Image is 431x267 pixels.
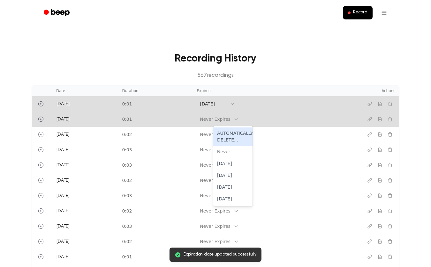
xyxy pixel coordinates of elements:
[42,51,389,66] h3: Recording History
[365,252,375,262] button: Copy link
[200,147,230,153] div: Never Expires
[376,5,392,20] button: Open menu
[365,99,375,109] button: Copy link
[375,145,385,155] button: Download recording
[39,7,75,19] a: Beep
[365,145,375,155] button: Copy link
[200,177,230,184] div: Never Expires
[200,238,230,245] div: Never Expires
[375,99,385,109] button: Download recording
[385,175,395,185] button: Delete recording
[385,236,395,247] button: Delete recording
[375,160,385,170] button: Download recording
[56,194,70,198] span: [DATE]
[118,203,193,219] td: 0:02
[375,252,385,262] button: Download recording
[118,157,193,173] td: 0:03
[56,163,70,168] span: [DATE]
[385,221,395,231] button: Delete recording
[56,117,70,122] span: [DATE]
[118,219,193,234] td: 0:03
[36,129,46,140] button: Play
[36,114,46,124] button: Play
[200,208,230,214] div: Never Expires
[193,85,348,96] th: Expires
[36,145,46,155] button: Play
[365,129,375,140] button: Copy link
[213,181,253,193] div: [DATE]
[184,251,256,258] span: Expiration date updated successfully
[375,175,385,185] button: Download recording
[118,142,193,157] td: 0:03
[200,101,227,107] div: [DATE]
[200,131,230,138] div: Never Expires
[213,170,253,181] div: [DATE]
[385,191,395,201] button: Delete recording
[56,224,70,229] span: [DATE]
[118,188,193,203] td: 0:03
[118,112,193,127] td: 0:01
[385,160,395,170] button: Delete recording
[200,116,230,123] div: Never Expires
[385,206,395,216] button: Delete recording
[56,133,70,137] span: [DATE]
[56,209,70,213] span: [DATE]
[385,99,395,109] button: Delete recording
[42,71,389,80] p: 567 recording s
[375,114,385,124] button: Download recording
[365,206,375,216] button: Copy link
[56,178,70,183] span: [DATE]
[385,129,395,140] button: Delete recording
[36,236,46,247] button: Play
[348,85,399,96] th: Actions
[36,206,46,216] button: Play
[200,192,230,199] div: Never Expires
[52,85,118,96] th: Date
[375,221,385,231] button: Download recording
[36,252,46,262] button: Play
[118,85,193,96] th: Duration
[365,236,375,247] button: Copy link
[385,252,395,262] button: Delete recording
[343,6,373,19] button: Record
[365,160,375,170] button: Copy link
[118,127,193,142] td: 0:02
[353,10,367,16] span: Record
[200,223,230,230] div: Never Expires
[385,145,395,155] button: Delete recording
[118,96,193,112] td: 0:01
[36,160,46,170] button: Play
[36,99,46,109] button: Play
[56,102,70,106] span: [DATE]
[375,129,385,140] button: Download recording
[213,158,253,170] div: [DATE]
[385,114,395,124] button: Delete recording
[365,221,375,231] button: Copy link
[118,234,193,249] td: 0:02
[375,191,385,201] button: Download recording
[200,162,230,169] div: Never Expires
[213,127,253,146] div: AUTOMATICALLY DELETE...
[213,146,253,158] div: Never
[118,173,193,188] td: 0:02
[56,255,70,259] span: [DATE]
[56,148,70,152] span: [DATE]
[118,249,193,264] td: 0:01
[56,240,70,244] span: [DATE]
[375,236,385,247] button: Download recording
[36,221,46,231] button: Play
[365,175,375,185] button: Copy link
[365,114,375,124] button: Copy link
[365,191,375,201] button: Copy link
[36,175,46,185] button: Play
[213,193,253,205] div: [DATE]
[375,206,385,216] button: Download recording
[36,191,46,201] button: Play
